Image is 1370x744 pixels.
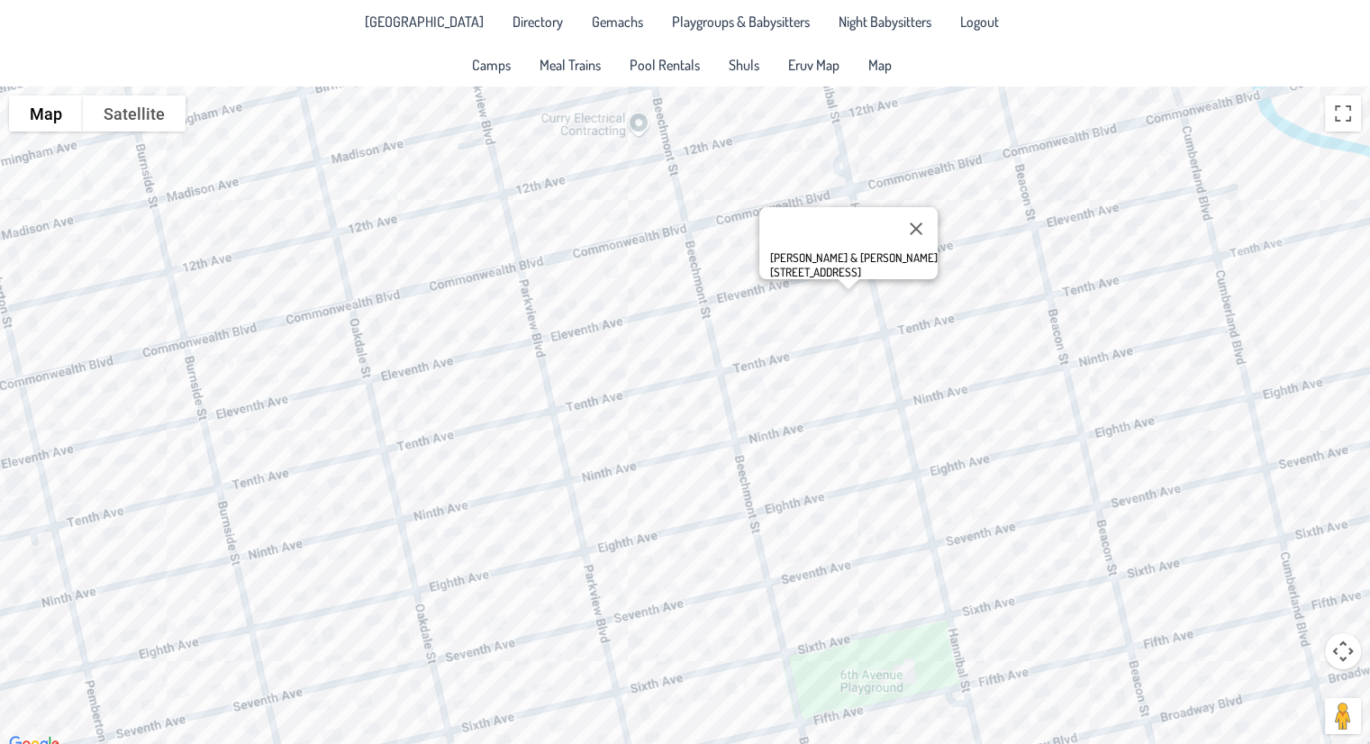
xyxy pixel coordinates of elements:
[619,50,711,79] a: Pool Rentals
[661,7,821,36] a: Playgroups & Babysitters
[894,207,938,250] button: Close
[788,58,839,72] span: Eruv Map
[502,7,574,36] a: Directory
[960,14,999,29] span: Logout
[354,7,494,36] a: [GEOGRAPHIC_DATA]
[770,250,938,279] div: [PERSON_NAME] & [PERSON_NAME] [STREET_ADDRESS]
[729,58,759,72] span: Shuls
[513,14,563,29] span: Directory
[581,7,654,36] a: Gemachs
[365,14,484,29] span: [GEOGRAPHIC_DATA]
[354,7,494,36] li: Pine Lake Park
[529,50,612,79] a: Meal Trains
[868,58,892,72] span: Map
[592,14,643,29] span: Gemachs
[777,50,850,79] a: Eruv Map
[949,7,1010,36] li: Logout
[9,95,83,132] button: Show street map
[472,58,511,72] span: Camps
[1325,95,1361,132] button: Toggle fullscreen view
[540,58,601,72] span: Meal Trains
[630,58,700,72] span: Pool Rentals
[718,50,770,79] a: Shuls
[672,14,810,29] span: Playgroups & Babysitters
[1325,698,1361,734] button: Drag Pegman onto the map to open Street View
[461,50,522,79] a: Camps
[1325,633,1361,669] button: Map camera controls
[828,7,942,36] a: Night Babysitters
[839,14,931,29] span: Night Babysitters
[83,95,186,132] button: Show satellite imagery
[857,50,903,79] a: Map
